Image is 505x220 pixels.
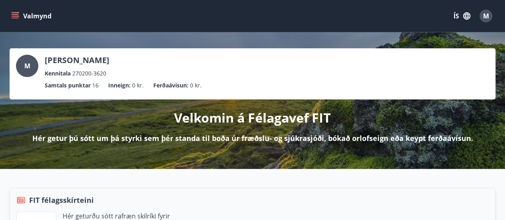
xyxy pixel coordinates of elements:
[190,81,202,90] span: 0 kr.
[483,12,489,20] span: M
[132,81,144,90] span: 0 kr.
[92,81,99,90] span: 16
[449,9,475,23] button: ÍS
[174,109,331,127] p: Velkomin á Félagavef FIT
[32,133,473,143] p: Hér getur þú sótt um þá styrki sem þér standa til boða úr fræðslu- og sjúkrasjóði, bókað orlofsei...
[72,69,106,78] span: 270200-3620
[29,195,94,205] span: FIT félagsskírteini
[45,81,91,90] p: Samtals punktar
[10,9,55,23] button: menu
[153,81,188,90] p: Ferðaávísun :
[476,6,495,26] button: M
[45,55,109,66] p: [PERSON_NAME]
[45,69,71,78] p: Kennitala
[24,61,30,70] span: M
[108,81,131,90] p: Inneign :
